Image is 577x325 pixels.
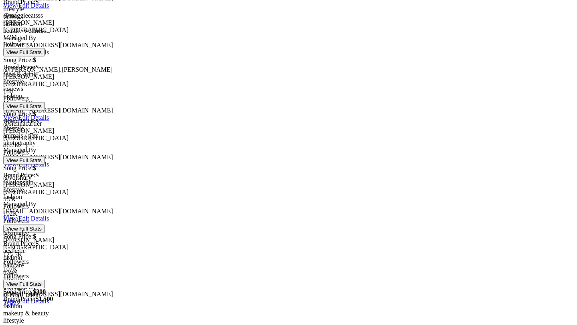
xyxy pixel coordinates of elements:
div: Followers [3,203,574,210]
div: lifestyle [3,317,574,324]
div: Followers [3,217,574,225]
div: 188 [3,88,574,95]
div: [GEOGRAPHIC_DATA] [3,134,574,142]
div: @ zinialee [3,229,574,237]
div: @ siennacartier [3,120,574,127]
button: View Full Stats [3,280,45,288]
strong: $ [33,165,36,171]
span: Brand Price: [3,295,35,302]
strong: $ [33,110,36,117]
button: View Full Stats [3,156,45,165]
div: makeup & beauty [3,310,574,317]
div: [GEOGRAPHIC_DATA] [3,189,574,196]
span: Song Price: [3,288,33,295]
div: [PERSON_NAME] [3,127,574,134]
div: [PERSON_NAME] [3,19,574,26]
button: View Full Stats [3,48,45,56]
button: View Full Stats [3,225,45,233]
strong: $ [35,118,38,124]
div: 1.2M [3,34,574,41]
div: 5.7K [3,196,574,203]
div: @ maggieeatsss [3,12,574,19]
div: Followers [3,41,574,48]
div: [PERSON_NAME] [3,237,574,244]
div: 86.2K [3,142,574,149]
span: Brand Price: [3,64,35,70]
div: fashion [3,303,574,310]
div: [PERSON_NAME] [3,73,574,80]
div: 107K [3,265,574,273]
span: Song Price: [3,56,33,63]
div: [PERSON_NAME] [3,181,574,189]
div: [GEOGRAPHIC_DATA] [3,26,574,34]
div: Followers [3,258,574,265]
span: Song Price: [3,165,33,171]
strong: $ [33,56,36,63]
span: Brand Price: [3,118,35,124]
strong: $ 1,500 [35,295,53,302]
div: Followers [3,273,574,280]
div: @ [PERSON_NAME].[PERSON_NAME] [3,66,574,73]
div: Followers [3,95,574,102]
strong: $ [35,172,38,179]
div: @ volshury [3,174,574,181]
span: Song Price: [3,110,33,117]
div: Followers [3,149,574,156]
div: [GEOGRAPHIC_DATA] [3,80,574,88]
button: View Full Stats [3,102,45,110]
div: [GEOGRAPHIC_DATA] [3,244,574,251]
span: Brand Price: [3,172,35,179]
strong: $ 300 [33,288,46,295]
div: 125.5K [3,251,574,258]
strong: $ [35,64,38,70]
div: 102K [3,210,574,217]
div: lifestyle [3,6,574,13]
